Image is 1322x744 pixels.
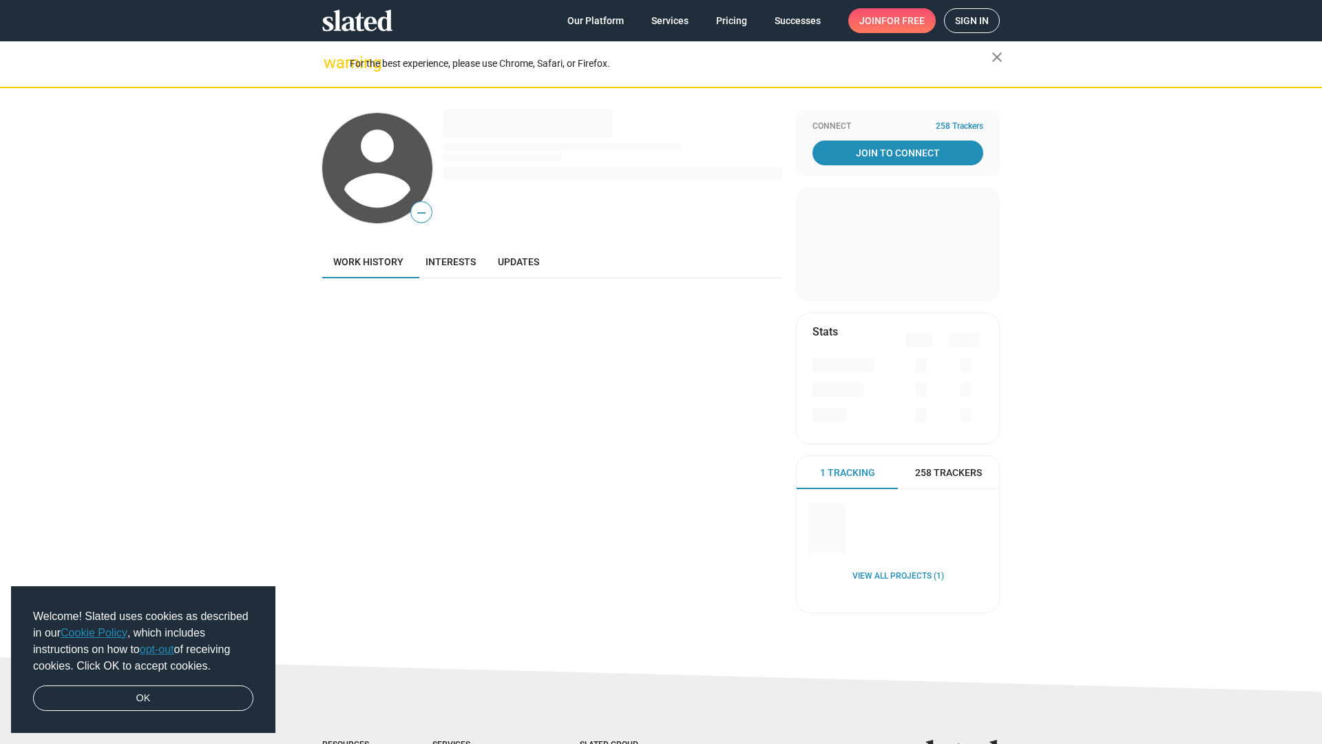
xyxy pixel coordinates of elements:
[498,256,539,267] span: Updates
[820,466,875,479] span: 1 Tracking
[33,608,253,674] span: Welcome! Slated uses cookies as described in our , which includes instructions on how to of recei...
[556,8,635,33] a: Our Platform
[11,586,275,734] div: cookieconsent
[333,256,403,267] span: Work history
[812,141,983,165] a: Join To Connect
[764,8,832,33] a: Successes
[140,643,174,655] a: opt-out
[859,8,925,33] span: Join
[716,8,747,33] span: Pricing
[567,8,624,33] span: Our Platform
[487,245,550,278] a: Updates
[881,8,925,33] span: for free
[33,685,253,712] a: dismiss cookie message
[812,121,983,132] div: Connect
[61,627,127,639] a: Cookie Policy
[415,245,487,278] a: Interests
[815,141,980,165] span: Join To Connect
[915,466,982,479] span: 258 Trackers
[350,54,992,73] div: For the best experience, please use Chrome, Safari, or Firefox.
[640,8,700,33] a: Services
[936,121,983,132] span: 258 Trackers
[775,8,821,33] span: Successes
[848,8,936,33] a: Joinfor free
[322,245,415,278] a: Work history
[852,571,944,582] a: View all Projects (1)
[705,8,758,33] a: Pricing
[411,204,432,222] span: —
[426,256,476,267] span: Interests
[812,324,838,339] mat-card-title: Stats
[324,54,340,71] mat-icon: warning
[989,49,1005,65] mat-icon: close
[955,9,989,32] span: Sign in
[944,8,1000,33] a: Sign in
[651,8,689,33] span: Services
